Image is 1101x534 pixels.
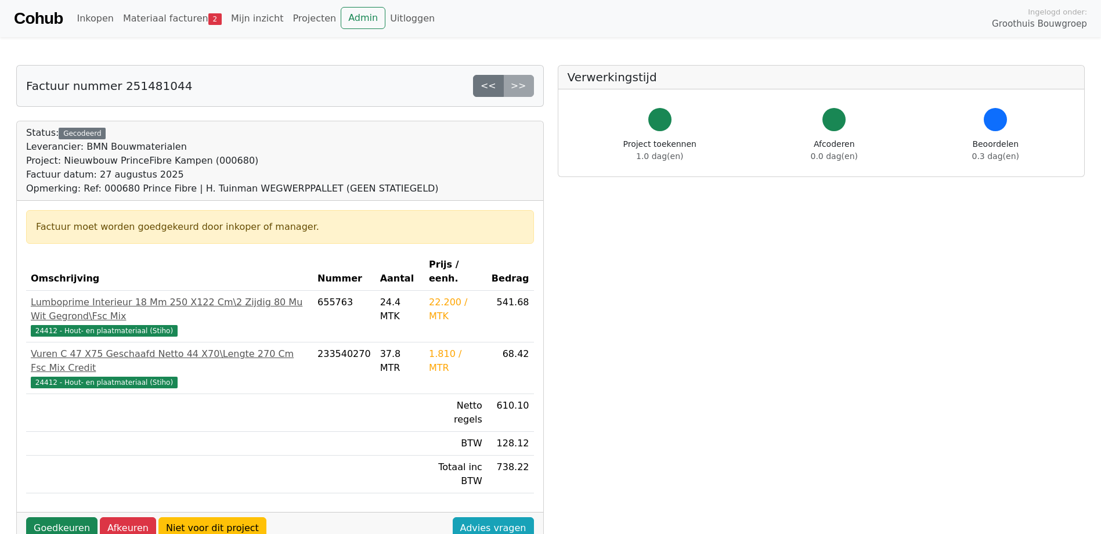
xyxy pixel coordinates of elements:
[380,295,420,323] div: 24.4 MTK
[487,253,534,291] th: Bedrag
[26,140,439,154] div: Leverancier: BMN Bouwmaterialen
[26,79,192,93] h5: Factuur nummer 251481044
[26,126,439,196] div: Status:
[313,253,376,291] th: Nummer
[811,151,858,161] span: 0.0 dag(en)
[36,220,524,234] div: Factuur moet worden goedgekeurd door inkoper of manager.
[72,7,118,30] a: Inkopen
[208,13,222,25] span: 2
[376,253,424,291] th: Aantal
[424,456,487,493] td: Totaal inc BTW
[1028,6,1087,17] span: Ingelogd onder:
[424,253,487,291] th: Prijs / eenh.
[380,347,420,375] div: 37.8 MTR
[26,253,313,291] th: Omschrijving
[487,342,534,394] td: 68.42
[26,168,439,182] div: Factuur datum: 27 augustus 2025
[429,347,482,375] div: 1.810 / MTR
[473,75,504,97] a: <<
[972,151,1019,161] span: 0.3 dag(en)
[313,291,376,342] td: 655763
[623,138,696,163] div: Project toekennen
[26,182,439,196] div: Opmerking: Ref: 000680 Prince Fibre | H. Tuinman WEGWERPPALLET (GEEN STATIEGELD)
[288,7,341,30] a: Projecten
[429,295,482,323] div: 22.200 / MTK
[31,377,178,388] span: 24412 - Hout- en plaatmateriaal (Stiho)
[424,432,487,456] td: BTW
[992,17,1087,31] span: Groothuis Bouwgroep
[226,7,288,30] a: Mijn inzicht
[972,138,1019,163] div: Beoordelen
[313,342,376,394] td: 233540270
[341,7,385,29] a: Admin
[636,151,683,161] span: 1.0 dag(en)
[568,70,1075,84] h5: Verwerkingstijd
[487,291,534,342] td: 541.68
[118,7,226,30] a: Materiaal facturen2
[385,7,439,30] a: Uitloggen
[14,5,63,33] a: Cohub
[487,432,534,456] td: 128.12
[31,295,308,323] div: Lumboprime Interieur 18 Mm 250 X122 Cm\2 Zijdig 80 Mu Wit Gegrond\Fsc Mix
[31,347,308,389] a: Vuren C 47 X75 Geschaafd Netto 44 X70\Lengte 270 Cm Fsc Mix Credit24412 - Hout- en plaatmateriaal...
[424,394,487,432] td: Netto regels
[26,154,439,168] div: Project: Nieuwbouw PrinceFibre Kampen (000680)
[811,138,858,163] div: Afcoderen
[487,456,534,493] td: 738.22
[31,325,178,337] span: 24412 - Hout- en plaatmateriaal (Stiho)
[59,128,106,139] div: Gecodeerd
[31,295,308,337] a: Lumboprime Interieur 18 Mm 250 X122 Cm\2 Zijdig 80 Mu Wit Gegrond\Fsc Mix24412 - Hout- en plaatma...
[487,394,534,432] td: 610.10
[31,347,308,375] div: Vuren C 47 X75 Geschaafd Netto 44 X70\Lengte 270 Cm Fsc Mix Credit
